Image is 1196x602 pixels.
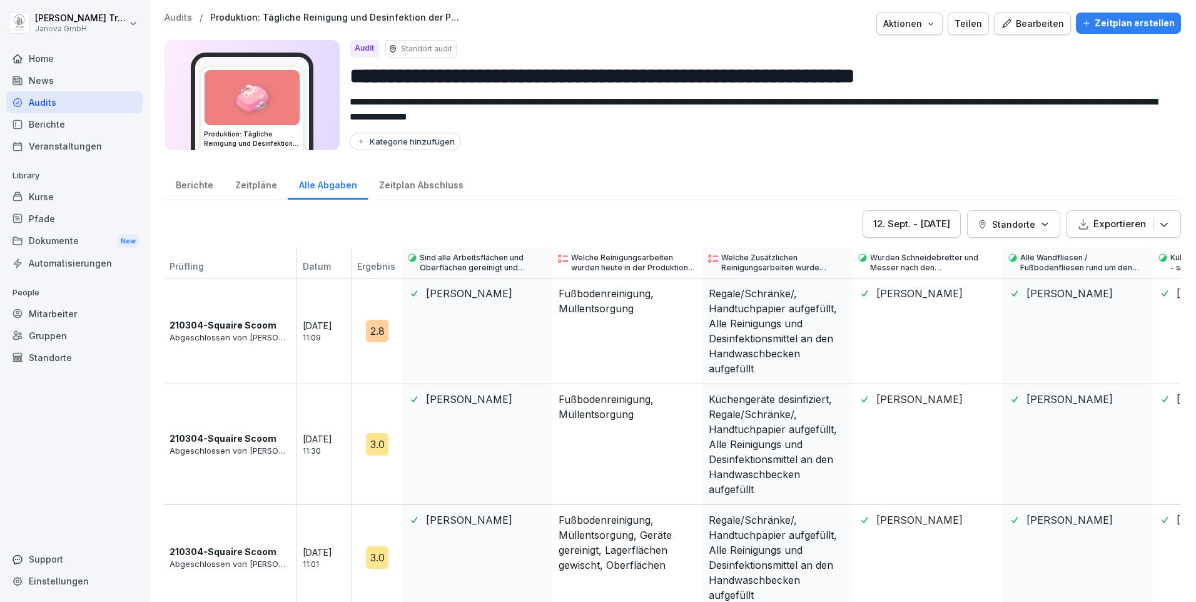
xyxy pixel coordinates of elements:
a: Automatisierungen [6,252,143,274]
p: Datum [303,260,359,278]
p: [PERSON_NAME] [1026,392,1113,407]
a: Mitarbeiter [6,303,143,325]
p: Welche Zusätzlichen Reinigungsarbeiten wurde ausgeführt [721,253,848,273]
p: 210304-Squaire Scoom [170,432,276,445]
a: Alle Abgaben [288,168,368,200]
button: Kategorie hinzufügen [350,133,461,150]
p: [DATE] [303,432,359,446]
p: [PERSON_NAME] [1026,286,1113,301]
a: Gruppen [6,325,143,347]
div: Teilen [955,17,982,31]
p: [PERSON_NAME] [1026,513,1113,528]
button: Zeitplan erstellen [1076,13,1181,34]
p: [PERSON_NAME] [426,286,512,301]
div: Bearbeiten [1001,17,1064,31]
div: 2.8 [366,320,388,342]
div: Veranstaltungen [6,135,143,157]
div: 3.0 [366,433,388,456]
button: Standorte [967,210,1060,238]
a: Berichte [6,113,143,135]
a: Audits [6,91,143,113]
p: Prüfling [165,260,290,278]
div: 12. Sept. - [DATE] [873,217,950,231]
p: [PERSON_NAME] [426,513,512,528]
p: Küchengeräte desinfiziert, Regale/Schränke/, Handtuchpapier aufgefüllt, Alle Reinigungs und Desin... [709,392,839,497]
p: Fußbodenreinigung, Müllentsorgung [559,286,689,316]
p: [PERSON_NAME] [876,286,963,301]
p: Wurden Schneidebretter und Messer nach den Hygienevorschriften gereinigt? [870,253,998,273]
p: 11:01 [303,559,359,570]
button: Teilen [948,13,989,35]
p: Standort audit [401,43,452,54]
p: [PERSON_NAME] Trautmann [35,13,126,24]
a: Pfade [6,208,143,230]
p: People [6,283,143,303]
p: 210304-Squaire Scoom [170,319,276,332]
p: Janova GmbH [35,24,126,33]
p: Fußbodenreinigung, Müllentsorgung [559,392,689,422]
button: Exportieren [1067,210,1181,238]
div: Audit [350,40,379,58]
p: 11:30 [303,446,359,457]
p: Regale/Schränke/, Handtuchpapier aufgefüllt, Alle Reinigungs und Desinfektionsmittel an den Handw... [709,286,839,376]
p: Ergebnis [352,260,405,278]
a: Audits [165,13,192,23]
div: 🧼 [205,70,300,125]
a: DokumenteNew [6,230,143,253]
p: [DATE] [303,546,359,559]
div: Zeitplan erstellen [1082,16,1175,30]
p: / [200,13,203,23]
p: Abgeschlossen von [PERSON_NAME] [170,332,290,344]
p: Welche Reinigungsarbeiten wurden heute in der Produktion zusätzlich durchgeführt? [571,253,697,273]
p: Abgeschlossen von [PERSON_NAME] [170,445,290,457]
a: Home [6,48,143,69]
p: Library [6,166,143,186]
a: News [6,69,143,91]
p: Abgeschlossen von [PERSON_NAME] [170,558,290,571]
a: Standorte [6,347,143,369]
a: Kurse [6,186,143,208]
div: Support [6,548,143,570]
button: Aktionen [876,13,943,35]
a: Zeitplan Abschluss [368,168,474,200]
button: 12. Sept. - [DATE] [863,210,961,238]
p: Exportieren [1093,217,1146,231]
p: [DATE] [303,319,359,332]
a: Produktion: Tägliche Reinigung und Desinfektion der Produktion [210,13,460,23]
div: Aktionen [883,17,936,31]
a: Einstellungen [6,570,143,592]
p: Alle Wandfliesen / Fußbodenfliesen rund um den Arbeitsbereich sind gereinigt. Es liegen keine Bes... [1020,253,1148,273]
a: Berichte [165,168,224,200]
p: [PERSON_NAME] [876,513,963,528]
p: 11:09 [303,332,359,344]
div: Dokumente [6,230,143,253]
div: Kategorie hinzufügen [356,136,455,146]
button: Bearbeiten [994,13,1071,35]
h3: Produktion: Tägliche Reinigung und Desinfektion der Produktion [204,130,300,148]
p: 210304-Squaire Scoom [170,545,276,558]
p: [PERSON_NAME] [426,392,512,407]
p: [PERSON_NAME] [876,392,963,407]
a: Zeitpläne [224,168,288,200]
div: 3.0 [366,546,388,569]
p: Standorte [992,218,1035,231]
p: Sind alle Arbeitsflächen und Oberflächen gereinigt und desinfiziert worden? [420,253,547,273]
